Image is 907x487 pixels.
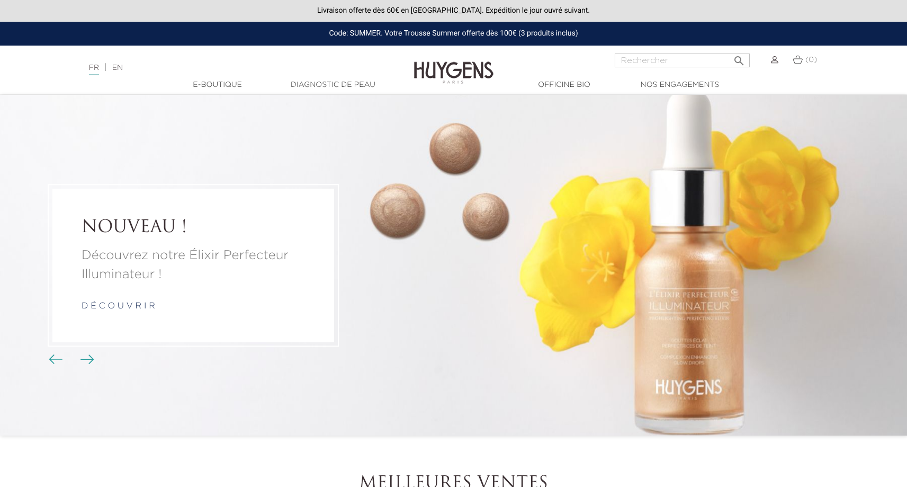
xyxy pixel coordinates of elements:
input: Rechercher [615,54,750,67]
a: Diagnostic de peau [280,79,386,91]
a: E-Boutique [165,79,271,91]
div: Boutons du carrousel [53,352,87,368]
a: EN [112,64,123,72]
div: | [84,61,370,74]
i:  [733,51,746,64]
a: Officine Bio [511,79,617,91]
img: Huygens [414,45,493,85]
span: (0) [805,56,817,64]
a: Découvrez notre Élixir Perfecteur Illuminateur ! [82,246,305,284]
a: Nos engagements [627,79,733,91]
a: NOUVEAU ! [82,218,305,238]
button:  [730,50,749,65]
a: d é c o u v r i r [82,302,155,311]
a: FR [89,64,99,75]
